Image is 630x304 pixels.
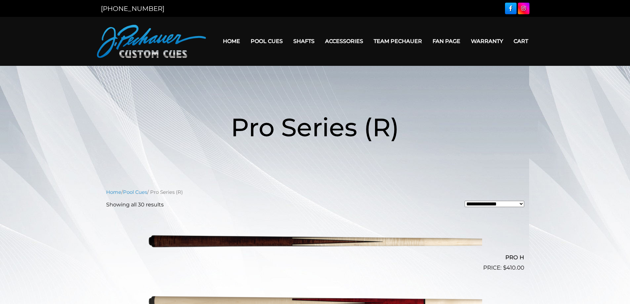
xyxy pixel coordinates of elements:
span: Pro Series (R) [231,112,399,143]
a: Warranty [466,33,508,50]
bdi: 410.00 [503,264,524,271]
p: Showing all 30 results [106,201,164,209]
a: Cart [508,33,533,50]
span: $ [503,264,506,271]
a: Shafts [288,33,320,50]
a: Fan Page [427,33,466,50]
select: Shop order [465,201,524,207]
h2: PRO H [106,251,524,264]
a: Home [218,33,245,50]
a: Pool Cues [245,33,288,50]
a: [PHONE_NUMBER] [101,5,164,13]
nav: Breadcrumb [106,189,524,196]
a: PRO H $410.00 [106,214,524,272]
a: Home [106,189,121,195]
a: Pool Cues [123,189,147,195]
img: PRO H [148,214,482,270]
img: Pechauer Custom Cues [97,25,206,58]
a: Accessories [320,33,368,50]
a: Team Pechauer [368,33,427,50]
